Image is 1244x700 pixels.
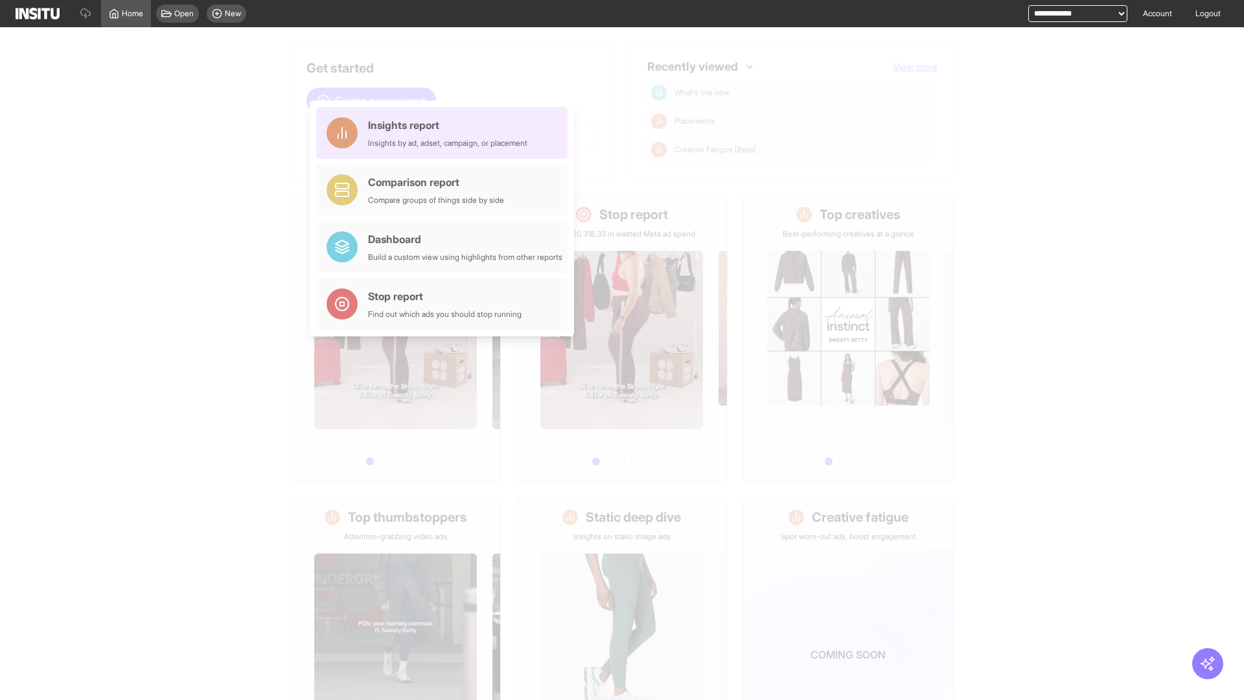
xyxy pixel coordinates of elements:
div: Comparison report [368,174,504,190]
div: Stop report [368,288,522,304]
div: Insights report [368,117,527,133]
div: Build a custom view using highlights from other reports [368,252,562,262]
div: Dashboard [368,231,562,247]
span: Open [174,8,194,19]
div: Insights by ad, adset, campaign, or placement [368,138,527,148]
div: Find out which ads you should stop running [368,309,522,320]
span: New [225,8,241,19]
span: Home [122,8,143,19]
div: Compare groups of things side by side [368,195,504,205]
img: Logo [16,8,60,19]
